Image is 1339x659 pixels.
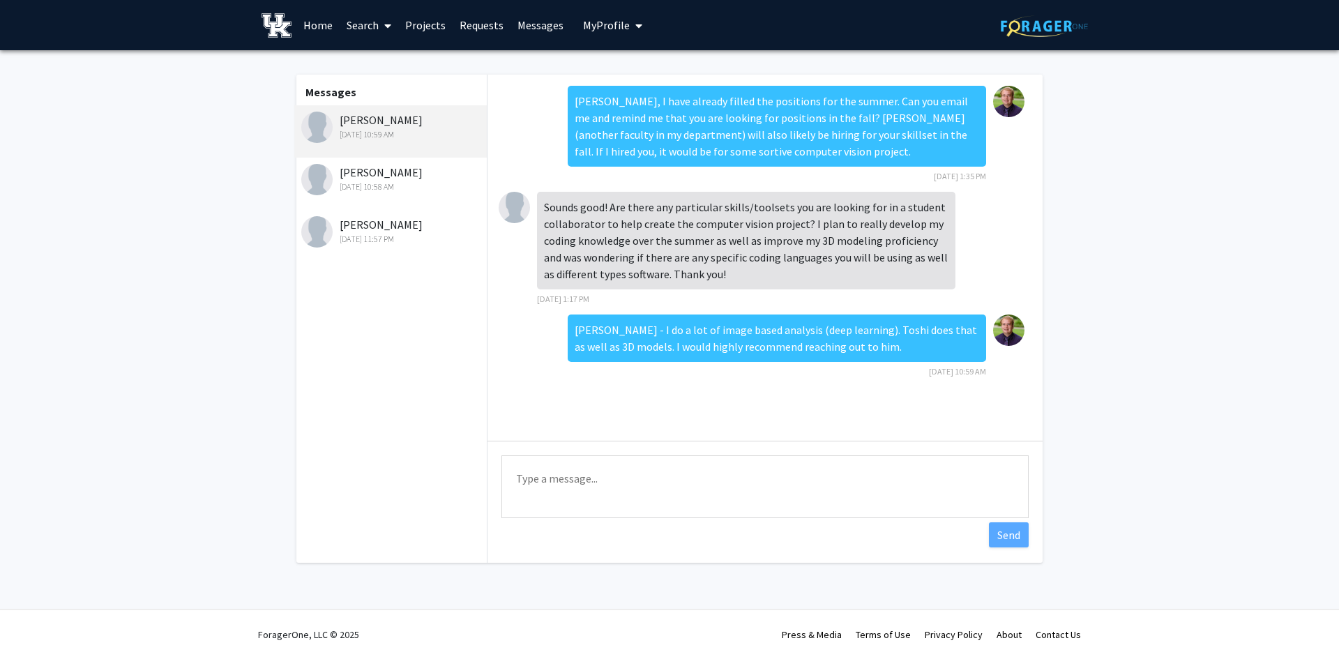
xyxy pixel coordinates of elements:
[301,164,483,193] div: [PERSON_NAME]
[856,628,911,641] a: Terms of Use
[10,596,59,649] iframe: Chat
[301,112,333,143] img: Jason Maisuk
[305,85,356,99] b: Messages
[925,628,983,641] a: Privacy Policy
[340,1,398,50] a: Search
[262,13,292,38] img: University of Kentucky Logo
[934,171,986,181] span: [DATE] 1:35 PM
[568,315,986,362] div: [PERSON_NAME] - I do a lot of image based analysis (deep learning). Toshi does that as well as 3D...
[301,233,483,245] div: [DATE] 11:57 PM
[997,628,1022,641] a: About
[258,610,359,659] div: ForagerOne, LLC © 2025
[782,628,842,641] a: Press & Media
[296,1,340,50] a: Home
[537,294,589,304] span: [DATE] 1:17 PM
[301,216,483,245] div: [PERSON_NAME]
[398,1,453,50] a: Projects
[583,18,630,32] span: My Profile
[568,86,986,167] div: [PERSON_NAME], I have already filled the positions for the summer. Can you email me and remind me...
[501,455,1029,518] textarea: Message
[301,112,483,141] div: [PERSON_NAME]
[301,216,333,248] img: Jayaeep Kothapalli
[1036,628,1081,641] a: Contact Us
[301,164,333,195] img: Aydin Khosrowshahi
[989,522,1029,547] button: Send
[929,366,986,377] span: [DATE] 10:59 AM
[301,128,483,141] div: [DATE] 10:59 AM
[510,1,570,50] a: Messages
[301,181,483,193] div: [DATE] 10:58 AM
[993,86,1024,117] img: Samuel Revolinski
[993,315,1024,346] img: Samuel Revolinski
[499,192,530,223] img: Jason Maisuk
[453,1,510,50] a: Requests
[537,192,955,289] div: Sounds good! Are there any particular skills/toolsets you are looking for in a student collaborat...
[1001,15,1088,37] img: ForagerOne Logo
